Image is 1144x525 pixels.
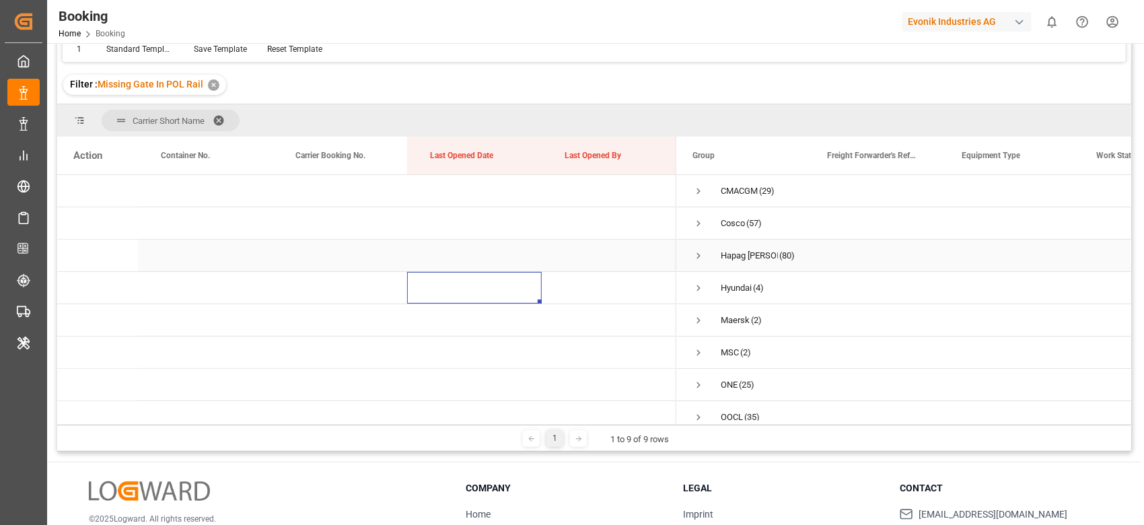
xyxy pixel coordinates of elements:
h3: Legal [683,481,883,495]
div: Booking [59,6,125,26]
div: Press SPACE to select this row. [57,337,676,369]
div: Hapag [PERSON_NAME] [721,240,778,271]
div: CMACGM [721,176,758,207]
a: Home [59,29,81,38]
span: Filter : [70,79,98,90]
div: Hyundai [721,273,752,304]
div: ONE [721,370,738,400]
span: (2) [740,337,751,368]
span: (57) [746,208,762,239]
a: Imprint [683,509,713,520]
h3: Company [466,481,666,495]
p: © 2025 Logward. All rights reserved. [89,513,433,525]
div: Reset Template [267,43,322,55]
button: show 0 new notifications [1037,7,1067,37]
span: Group [692,151,715,160]
img: Logward Logo [89,481,210,501]
div: MSC [721,337,739,368]
span: (29) [759,176,775,207]
a: Home [466,509,491,520]
div: Action [73,149,102,162]
div: OOCL [721,402,743,433]
div: Press SPACE to select this row. [57,369,676,401]
div: Press SPACE to select this row. [57,207,676,240]
span: (4) [753,273,764,304]
div: Press SPACE to select this row. [57,304,676,337]
div: Standard Templates [106,43,174,55]
span: (35) [744,402,760,433]
span: Last Opened By [565,151,621,160]
span: Carrier Booking No. [295,151,365,160]
span: Last Opened Date [430,151,493,160]
div: Press SPACE to select this row. [57,240,676,272]
div: ✕ [208,79,219,91]
span: Equipment Type [962,151,1020,160]
span: Carrier Short Name [133,116,205,126]
span: (2) [751,305,762,336]
div: 1 [73,43,86,55]
div: Press SPACE to select this row. [57,401,676,433]
button: Evonik Industries AG [902,9,1037,34]
h3: Contact [900,481,1100,495]
span: (80) [779,240,795,271]
div: Press SPACE to select this row. [57,175,676,207]
span: (25) [739,370,754,400]
div: Save Template [194,43,247,55]
span: Work Status [1096,151,1140,160]
div: Maersk [721,305,750,336]
span: Container No. [161,151,210,160]
span: Missing Gate In POL Rail [98,79,203,90]
div: Press SPACE to select this row. [57,272,676,304]
div: 1 to 9 of 9 rows [610,433,669,446]
span: Freight Forwarder's Reference No. [827,151,917,160]
div: 1 [546,430,563,447]
div: Cosco [721,208,745,239]
span: [EMAIL_ADDRESS][DOMAIN_NAME] [919,508,1068,522]
button: Help Center [1067,7,1098,37]
div: Evonik Industries AG [902,12,1032,32]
